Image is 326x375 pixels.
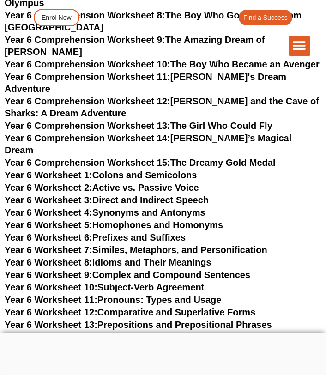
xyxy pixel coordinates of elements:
span: Year 6 Comprehension Worksheet 15: [5,157,170,168]
span: Year 6 Worksheet 8: [5,257,92,267]
a: Year 6 Worksheet 3:Direct and Indirect Speech [5,195,209,205]
div: Menu Toggle [289,36,310,56]
span: Year 6 Worksheet 6: [5,232,92,242]
a: Year 6 Comprehension Worksheet 12:[PERSON_NAME] and the Cave of Sharks: A Dream Adventure [5,96,319,118]
a: Year 6 Worksheet 6:Prefixes and Suffixes [5,232,186,242]
span: Year 6 Comprehension Worksheet 12: [5,96,170,106]
a: Year 6 Worksheet 13:Prepositions and Prepositional Phrases [5,320,272,330]
span: Year 6 Worksheet 9: [5,270,92,280]
span: Year 6 Comprehension Worksheet 13: [5,121,170,131]
span: Year 6 Comprehension Worksheet 10: [5,59,170,69]
a: Year 6 Comprehension Worksheet 14:[PERSON_NAME]’s Magical Dream [5,133,291,155]
span: Year 6 Worksheet 10: [5,282,97,292]
a: Year 6 Worksheet 2:Active vs. Passive Voice [5,182,199,193]
span: Year 6 Worksheet 12: [5,307,97,317]
a: Year 6 Worksheet 11:Pronouns: Types and Usage [5,295,221,305]
a: Find a Success [239,10,292,25]
span: Year 6 Worksheet 3: [5,195,92,205]
a: Year 6 Worksheet 10:Subject-Verb Agreement [5,282,204,292]
span: Year 6 Comprehension Worksheet 14: [5,133,170,143]
a: Year 6 Comprehension Worksheet 15:The Dreamy Gold Medal [5,157,276,168]
a: Year 6 Worksheet 8:Idioms and Their Meanings [5,257,211,267]
span: Year 6 Worksheet 1: [5,170,92,180]
a: Year 6 Worksheet 7:Similes, Metaphors, and Personification [5,245,267,255]
a: Year 6 Worksheet 1:Colons and Semicolons [5,170,197,180]
a: Year 6 Comprehension Worksheet 13:The Girl Who Could Fly [5,121,272,131]
a: Year 6 Comprehension Worksheet 10:The Boy Who Became an Avenger [5,59,320,69]
span: Year 6 Worksheet 7: [5,245,92,255]
a: Year 6 Comprehension Worksheet 11:[PERSON_NAME]'s Dream Adventure [5,72,286,94]
span: Year 6 Worksheet 5: [5,220,92,230]
span: Year 6 Worksheet 4: [5,207,92,218]
span: Year 6 Worksheet 11: [5,295,97,305]
span: Find a Success [243,14,288,21]
a: Year 6 Worksheet 5:Homophones and Homonyms [5,220,223,230]
a: Enrol Now [34,9,79,26]
span: Year 6 Worksheet 2: [5,182,92,193]
a: Year 6 Worksheet 12:Comparative and Superlative Forms [5,307,255,317]
iframe: Chat Widget [168,271,326,375]
span: Year 6 Comprehension Worksheet 11: [5,72,170,82]
span: Enrol Now [42,14,72,21]
a: Year 6 Worksheet 9:Complex and Compound Sentences [5,270,250,280]
a: Year 6 Worksheet 4:Synonyms and Antonyms [5,207,205,218]
span: Year 6 Worksheet 13: [5,320,97,330]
